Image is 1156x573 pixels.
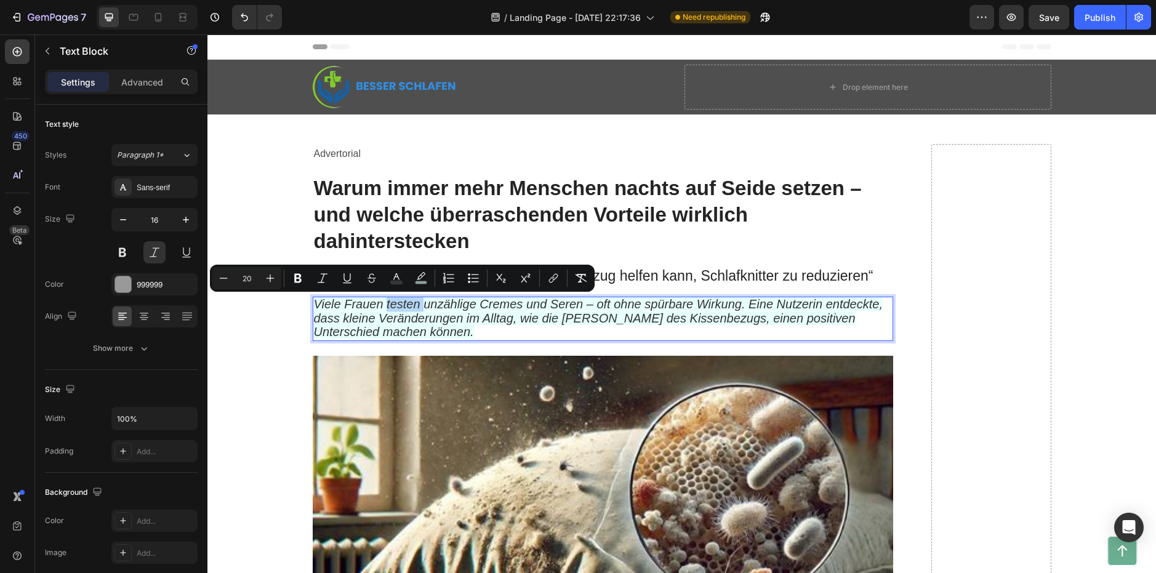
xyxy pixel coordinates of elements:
[111,144,198,166] button: Paragraph 1*
[232,5,282,30] div: Undo/Redo
[45,119,79,130] div: Text style
[1114,513,1144,542] div: Open Intercom Messenger
[45,211,78,228] div: Size
[45,413,65,424] div: Width
[635,48,700,58] div: Drop element here
[117,150,164,161] span: Paragraph 1*
[45,337,198,359] button: Show more
[106,111,684,129] p: Advertorial
[106,263,675,305] span: Viele Frauen testen unzählige Cremes und Seren – oft ohne spürbare Wirkung. Eine Nutzerin entdeck...
[210,265,595,292] div: Editor contextual toolbar
[60,44,164,58] p: Text Block
[45,308,79,325] div: Align
[137,182,195,193] div: Sans-serif
[137,548,195,559] div: Add...
[504,11,507,24] span: /
[45,279,64,290] div: Color
[112,407,197,430] input: Auto
[45,150,66,161] div: Styles
[137,516,195,527] div: Add...
[5,5,92,30] button: 7
[207,34,1156,573] iframe: Design area
[45,484,105,501] div: Background
[121,76,163,89] p: Advanced
[1085,11,1115,24] div: Publish
[93,342,150,355] div: Show more
[1029,5,1069,30] button: Save
[45,547,66,558] div: Image
[106,233,684,251] p: „Eine Dermatologin erklärt: Wie Ihr Kissenbezug helfen kann, Schlafknitter zu reduzieren“
[1039,12,1059,23] span: Save
[45,446,73,457] div: Padding
[12,131,30,141] div: 450
[61,76,95,89] p: Settings
[106,141,684,220] p: Warum immer mehr Menschen nachts auf Seide setzen – und welche überraschenden Vorteile wirklich d...
[81,10,86,25] p: 7
[9,225,30,235] div: Beta
[1074,5,1126,30] button: Publish
[105,231,686,252] div: Rich Text Editor. Editing area: main
[45,182,60,193] div: Font
[510,11,641,24] span: Landing Page - [DATE] 22:17:36
[105,140,686,222] h1: Rich Text Editor. Editing area: main
[683,12,745,23] span: Need republishing
[45,382,78,398] div: Size
[137,279,195,291] div: 999999
[105,262,686,307] div: Rich Text Editor. Editing area: main
[45,515,64,526] div: Color
[137,446,195,457] div: Add...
